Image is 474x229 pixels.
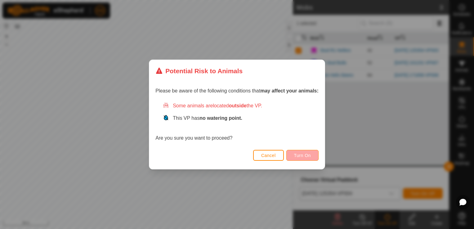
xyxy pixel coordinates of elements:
[173,115,242,121] span: This VP has
[155,88,319,93] span: Please be aware of the following conditions that
[155,66,243,76] div: Potential Risk to Animals
[213,103,262,108] span: located the VP.
[199,115,242,121] strong: no watering point.
[155,102,319,142] div: Are you sure you want to proceed?
[260,88,319,93] strong: may affect your animals:
[294,153,311,158] span: Turn On
[229,103,247,108] strong: outside
[253,150,284,161] button: Cancel
[261,153,276,158] span: Cancel
[163,102,319,110] div: Some animals are
[286,150,319,161] button: Turn On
